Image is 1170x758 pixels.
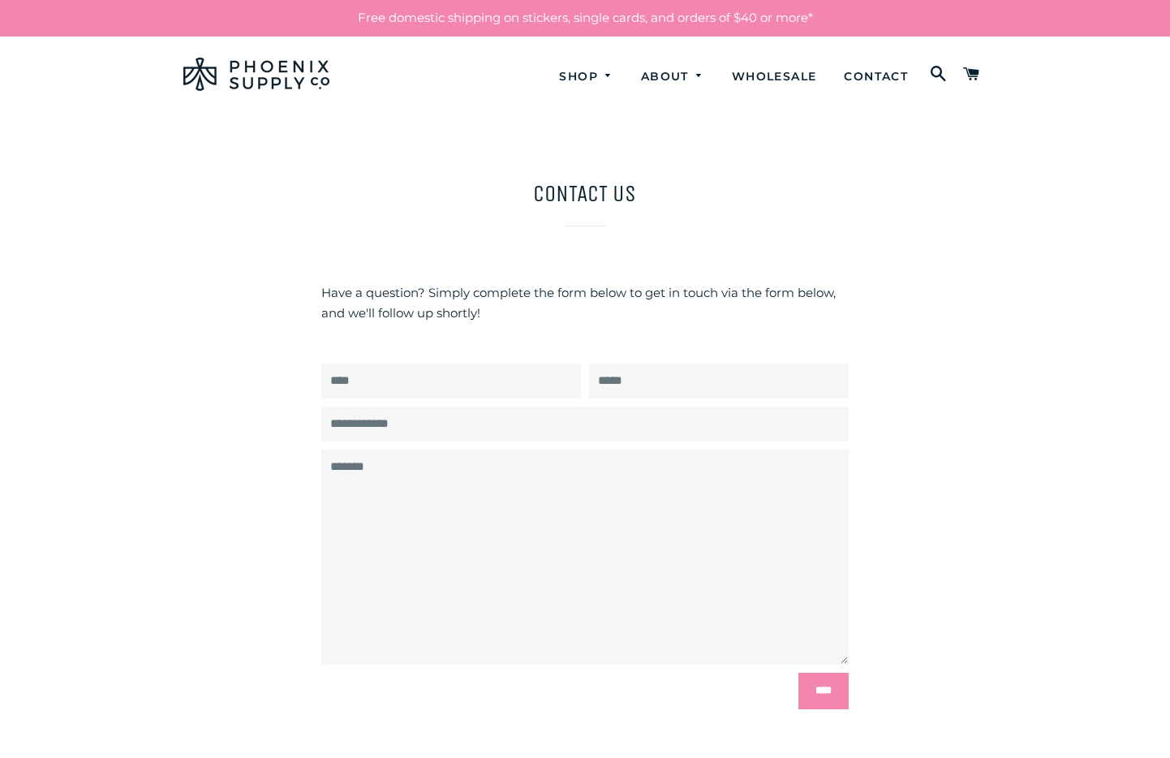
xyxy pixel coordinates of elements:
[832,55,920,98] a: Contact
[629,55,716,98] a: About
[321,283,849,324] p: Have a question? Simply complete the form below to get in touch via the form below, and we'll fol...
[720,55,829,98] a: Wholesale
[252,178,918,209] h1: Contact Us
[547,55,626,98] a: Shop
[183,58,329,91] img: Phoenix Supply Co.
